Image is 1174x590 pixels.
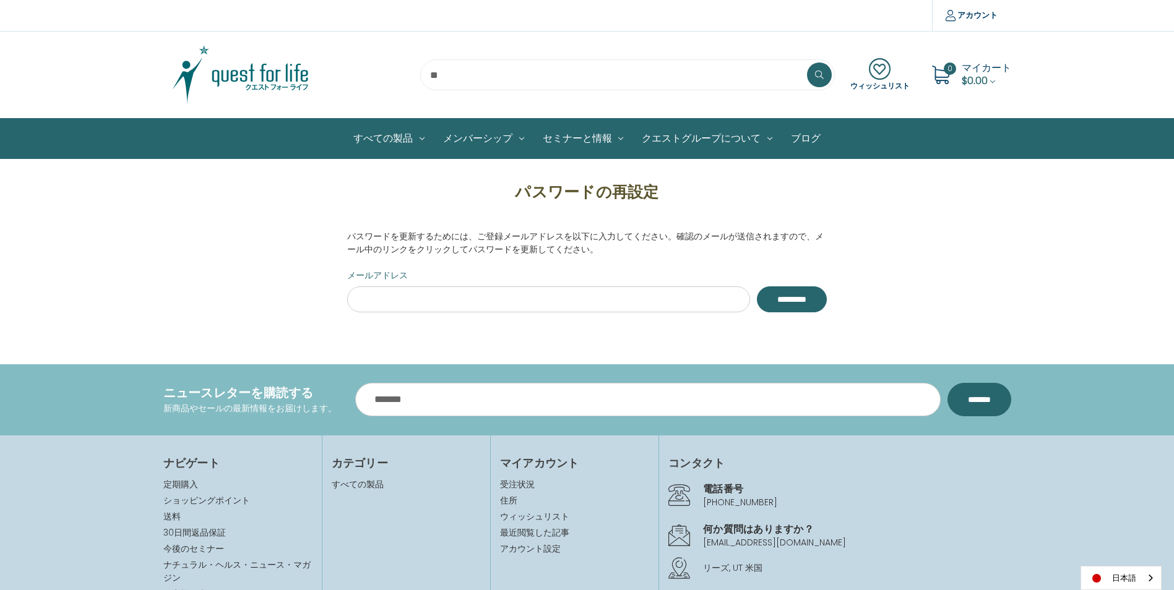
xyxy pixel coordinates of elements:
h4: カテゴリー [332,455,481,471]
a: 受注状況 [500,478,649,491]
h4: マイアカウント [500,455,649,471]
img: クエスト・グループ [163,44,318,106]
h4: 電話番号 [703,481,1011,496]
h4: ニュースレターを購読する [163,383,337,402]
a: アカウント設定 [500,542,649,555]
h4: ナビゲート [163,455,313,471]
a: 今後のセミナー [163,542,224,555]
a: メンバーシップ [434,119,533,158]
div: Language [1081,566,1162,590]
p: リーズ, UT 米国 [703,562,1011,575]
a: 30日間返品保証 [163,526,226,539]
a: 定期購入 [163,478,198,490]
span: 0 [944,62,956,75]
h4: 何か質問はありますか？ [703,521,1011,536]
a: ウィッシュリスト [850,58,910,92]
p: パスワードを更新するためには、ご登録メールアドレスを以下に入力してください。確認のメールが送信されますので、メール中のリンクをクリックしてパスワードを更新してください。 [347,230,827,256]
span: $0.00 [962,74,988,88]
a: すべての製品 [332,478,384,490]
a: ショッピングポイント [163,494,250,507]
h2: パスワードの再設定 [347,181,827,204]
a: ウィッシュリスト [500,510,649,523]
a: 送料 [163,510,181,523]
a: [EMAIL_ADDRESS][DOMAIN_NAME] [703,536,846,549]
a: 住所 [500,494,649,507]
aside: Language selected: 日本語 [1081,566,1162,590]
a: クエストグループについて [632,119,782,158]
h4: コンタクト [668,455,1011,471]
label: メールアドレス [347,269,827,282]
p: 新商品やセールの最新情報をお届けします。 [163,402,337,415]
span: マイカート [962,61,1011,75]
a: ブログ [782,119,830,158]
a: [PHONE_NUMBER] [703,496,777,508]
a: Cart with 0 items [962,61,1011,88]
a: セミナーと情報 [533,119,633,158]
a: All Products [344,119,434,158]
a: ナチュラル・ヘルス・ニュース・マガジン [163,558,311,584]
a: 日本語 [1081,566,1161,589]
a: 最近閲覧した記事 [500,526,649,539]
